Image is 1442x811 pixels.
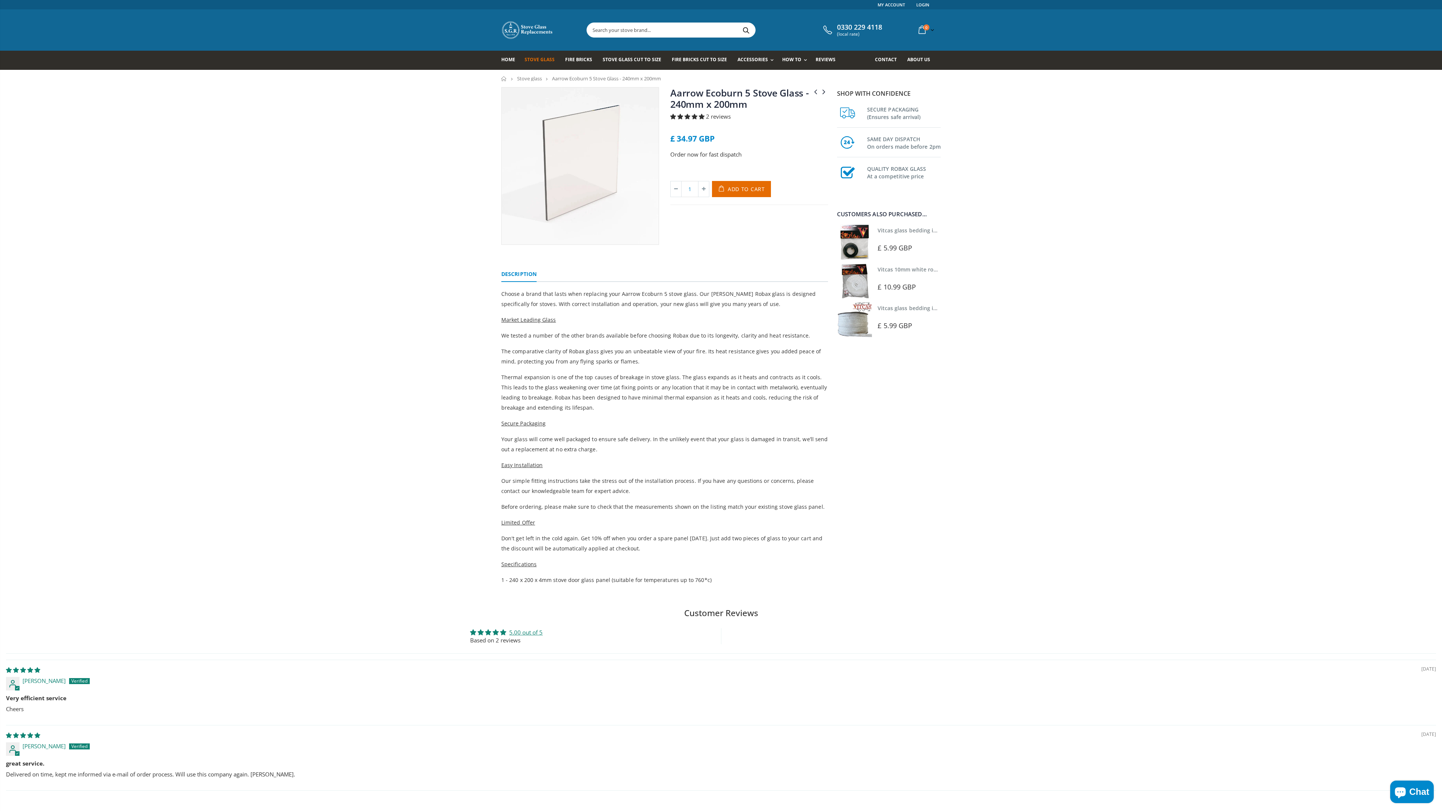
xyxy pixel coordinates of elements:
[501,436,828,453] span: Your glass will come well packaged to ensure safe delivery. In the unlikely event that your glass...
[907,56,930,63] span: About us
[837,211,941,217] div: Customers also purchased...
[525,56,555,63] span: Stove Glass
[470,628,543,636] div: Average rating is 5.00 stars
[603,56,661,63] span: Stove Glass Cut To Size
[837,264,872,298] img: Vitcas white rope, glue and gloves kit 10mm
[867,134,941,151] h3: SAME DAY DISPATCH On orders made before 2pm
[6,694,1436,702] b: Very efficient service
[875,51,902,70] a: Contact
[501,267,537,282] a: Description
[878,243,912,252] span: £ 5.99 GBP
[867,104,941,121] h3: SECURE PACKAGING (Ensures safe arrival)
[1421,666,1436,672] span: [DATE]
[878,266,1025,273] a: Vitcas 10mm white rope kit - includes rope seal and glue!
[816,51,841,70] a: Reviews
[867,164,941,180] h3: QUALITY ROBAX GLASS At a competitive price
[816,56,836,63] span: Reviews
[6,731,40,739] span: 5 star review
[1388,781,1436,805] inbox-online-store-chat: Shopify online store chat
[501,51,521,70] a: Home
[728,185,765,193] span: Add to Cart
[878,321,912,330] span: £ 5.99 GBP
[6,760,1436,767] b: great service.
[501,420,546,427] span: Secure Packaging
[501,374,827,411] span: Thermal expansion is one of the top causes of breakage in stove glass. The glass expands as it he...
[501,21,554,39] img: Stove Glass Replacement
[878,305,1037,312] a: Vitcas glass bedding in tape - 2mm x 15mm x 2 meters (White)
[837,302,872,337] img: Vitcas stove glass bedding in tape
[501,461,543,469] span: Easy Installation
[501,503,825,510] span: Before ordering, please make sure to check that the measurements shown on the listing match your ...
[738,51,777,70] a: Accessories
[821,23,882,37] a: 0330 229 4118 (local rate)
[706,113,731,120] span: 2 reviews
[501,477,814,494] span: Our simple fitting instructions take the stress out of the installation process. If you have any ...
[587,23,839,37] input: Search your stove brand...
[565,51,598,70] a: Fire Bricks
[501,575,828,585] p: 1 - 240 x 200 x 4mm stove door glass panel (suitable for temperatures up to 760*c)
[517,75,542,82] a: Stove glass
[470,636,543,644] div: Based on 2 reviews
[501,76,507,81] a: Home
[6,607,1436,619] h2: Customer Reviews
[907,51,936,70] a: About us
[670,113,706,120] span: 5.00 stars
[670,150,828,159] p: Order now for fast dispatch
[6,770,1436,778] p: Delivered on time, kept me informed via e-mail of order process. Will use this company again. [PE...
[501,519,535,526] span: Limited Offer
[525,51,560,70] a: Stove Glass
[738,23,754,37] button: Search
[837,23,882,32] span: 0330 229 4118
[1421,731,1436,738] span: [DATE]
[878,227,1018,234] a: Vitcas glass bedding in tape - 2mm x 10mm x 2 meters
[672,51,733,70] a: Fire Bricks Cut To Size
[875,56,897,63] span: Contact
[501,561,537,568] span: Specifications
[501,348,821,365] span: The comparative clarity of Robax glass gives you an unbeatable view of your fire. Its heat resist...
[6,705,1436,713] p: Cheers
[837,225,872,259] img: Vitcas stove glass bedding in tape
[672,56,727,63] span: Fire Bricks Cut To Size
[501,56,515,63] span: Home
[738,56,768,63] span: Accessories
[670,86,809,110] a: Aarrow Ecoburn 5 Stove Glass - 240mm x 200mm
[782,56,801,63] span: How To
[23,677,66,684] span: [PERSON_NAME]
[782,51,811,70] a: How To
[501,290,816,308] span: Choose a brand that lasts when replacing your Aarrow Ecoburn 5 stove glass. Our [PERSON_NAME] Rob...
[916,23,936,37] a: 0
[552,75,661,82] span: Aarrow Ecoburn 5 Stove Glass - 240mm x 200mm
[670,133,715,144] span: £ 34.97 GBP
[712,181,771,197] button: Add to Cart
[23,742,66,750] span: [PERSON_NAME]
[878,282,916,291] span: £ 10.99 GBP
[501,535,822,552] span: Don't get left in the cold again. Get 10% off when you order a spare panel [DATE]. Just add two p...
[603,51,667,70] a: Stove Glass Cut To Size
[501,316,556,323] span: Market Leading Glass
[501,332,810,339] span: We tested a number of the other brands available before choosing Robax due to its longevity, clar...
[565,56,592,63] span: Fire Bricks
[837,89,941,98] p: Shop with confidence
[923,24,929,30] span: 0
[6,666,40,674] span: 5 star review
[837,32,882,37] span: (local rate)
[509,629,543,636] a: 5.00 out of 5
[502,87,659,244] img: squarestoveglass_69ec7edf-4a17-4ce1-a60a-1ed5f8149378_800x_crop_center.webp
